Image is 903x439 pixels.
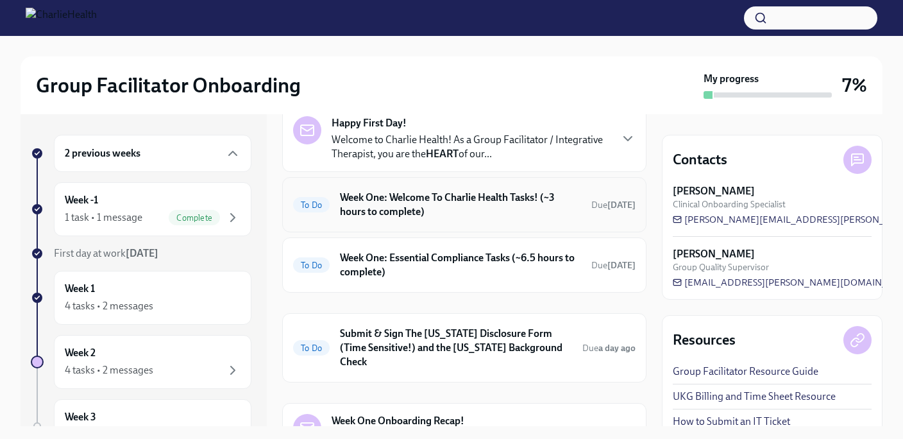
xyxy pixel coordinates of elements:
[582,342,636,354] span: August 13th, 2025 10:00
[426,148,459,160] strong: HEART
[673,365,818,379] a: Group Facilitator Resource Guide
[65,346,96,360] h6: Week 2
[293,248,636,282] a: To DoWeek One: Essential Compliance Tasks (~6.5 hours to complete)Due[DATE]
[842,74,867,97] h3: 7%
[126,247,158,259] strong: [DATE]
[673,184,755,198] strong: [PERSON_NAME]
[26,8,97,28] img: CharlieHealth
[54,247,158,259] span: First day at work
[673,198,786,211] span: Clinical Onboarding Specialist
[607,260,636,271] strong: [DATE]
[673,247,755,261] strong: [PERSON_NAME]
[673,331,736,350] h4: Resources
[591,199,636,211] span: August 11th, 2025 10:00
[65,410,96,424] h6: Week 3
[31,335,251,389] a: Week 24 tasks • 2 messages
[31,271,251,325] a: Week 14 tasks • 2 messages
[65,211,142,225] div: 1 task • 1 message
[293,188,636,221] a: To DoWeek One: Welcome To Charlie Health Tasks! (~3 hours to complete)Due[DATE]
[293,261,330,270] span: To Do
[340,327,572,369] h6: Submit & Sign The [US_STATE] Disclosure Form (Time Sensitive!) and the [US_STATE] Background Check
[31,246,251,261] a: First day at work[DATE]
[31,182,251,236] a: Week -11 task • 1 messageComplete
[65,299,153,313] div: 4 tasks • 2 messages
[36,73,301,98] h2: Group Facilitator Onboarding
[591,260,636,271] span: Due
[293,324,636,372] a: To DoSubmit & Sign The [US_STATE] Disclosure Form (Time Sensitive!) and the [US_STATE] Background...
[169,213,220,223] span: Complete
[673,415,790,429] a: How to Submit an IT Ticket
[65,363,153,377] div: 4 tasks • 2 messages
[340,251,581,279] h6: Week One: Essential Compliance Tasks (~6.5 hours to complete)
[340,191,581,219] h6: Week One: Welcome To Charlie Health Tasks! (~3 hours to complete)
[591,200,636,211] span: Due
[332,116,407,130] strong: Happy First Day!
[704,72,759,86] strong: My progress
[332,133,610,161] p: Welcome to Charlie Health! As a Group Facilitator / Integrative Therapist, you are the of our...
[673,390,836,404] a: UKG Billing and Time Sheet Resource
[54,135,251,172] div: 2 previous weeks
[65,193,98,207] h6: Week -1
[65,146,140,160] h6: 2 previous weeks
[598,343,636,354] strong: a day ago
[293,200,330,210] span: To Do
[332,414,464,428] strong: Week One Onboarding Recap!
[673,261,769,273] span: Group Quality Supervisor
[607,200,636,211] strong: [DATE]
[673,150,727,169] h4: Contacts
[591,259,636,271] span: August 11th, 2025 10:00
[65,282,95,296] h6: Week 1
[582,343,636,354] span: Due
[293,343,330,353] span: To Do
